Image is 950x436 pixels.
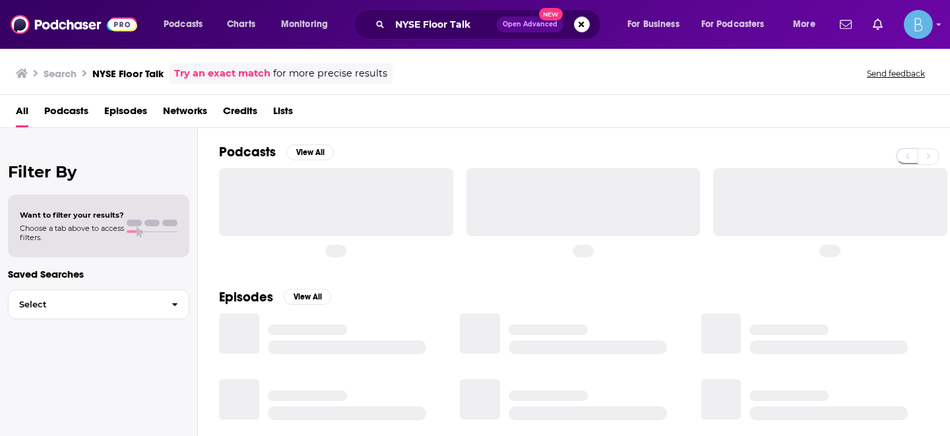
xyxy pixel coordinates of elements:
[218,14,263,35] a: Charts
[366,9,614,40] div: Search podcasts, credits, & more...
[8,290,189,319] button: Select
[618,14,696,35] button: open menu
[9,300,161,309] span: Select
[104,100,147,127] a: Episodes
[784,14,832,35] button: open menu
[174,66,270,81] a: Try an exact match
[904,10,933,39] button: Show profile menu
[627,15,680,34] span: For Business
[273,100,293,127] a: Lists
[272,14,345,35] button: open menu
[223,100,257,127] a: Credits
[11,12,137,37] img: Podchaser - Follow, Share and Rate Podcasts
[835,13,857,36] a: Show notifications dropdown
[701,15,765,34] span: For Podcasters
[8,162,189,181] h2: Filter By
[92,67,164,80] h3: NYSE Floor Talk
[219,289,273,305] h2: Episodes
[863,68,929,79] button: Send feedback
[219,289,331,305] a: EpisodesView All
[227,15,255,34] span: Charts
[904,10,933,39] img: User Profile
[693,14,784,35] button: open menu
[281,15,328,34] span: Monitoring
[793,15,815,34] span: More
[284,289,331,305] button: View All
[503,21,557,28] span: Open Advanced
[163,100,207,127] a: Networks
[164,15,203,34] span: Podcasts
[219,144,276,160] h2: Podcasts
[497,16,563,32] button: Open AdvancedNew
[20,224,124,242] span: Choose a tab above to access filters.
[273,66,387,81] span: for more precise results
[390,14,497,35] input: Search podcasts, credits, & more...
[904,10,933,39] span: Logged in as BLASTmedia
[154,14,220,35] button: open menu
[44,67,77,80] h3: Search
[8,268,189,280] p: Saved Searches
[219,144,334,160] a: PodcastsView All
[286,144,334,160] button: View All
[20,210,124,220] span: Want to filter your results?
[44,100,88,127] a: Podcasts
[868,13,888,36] a: Show notifications dropdown
[16,100,28,127] a: All
[539,8,563,20] span: New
